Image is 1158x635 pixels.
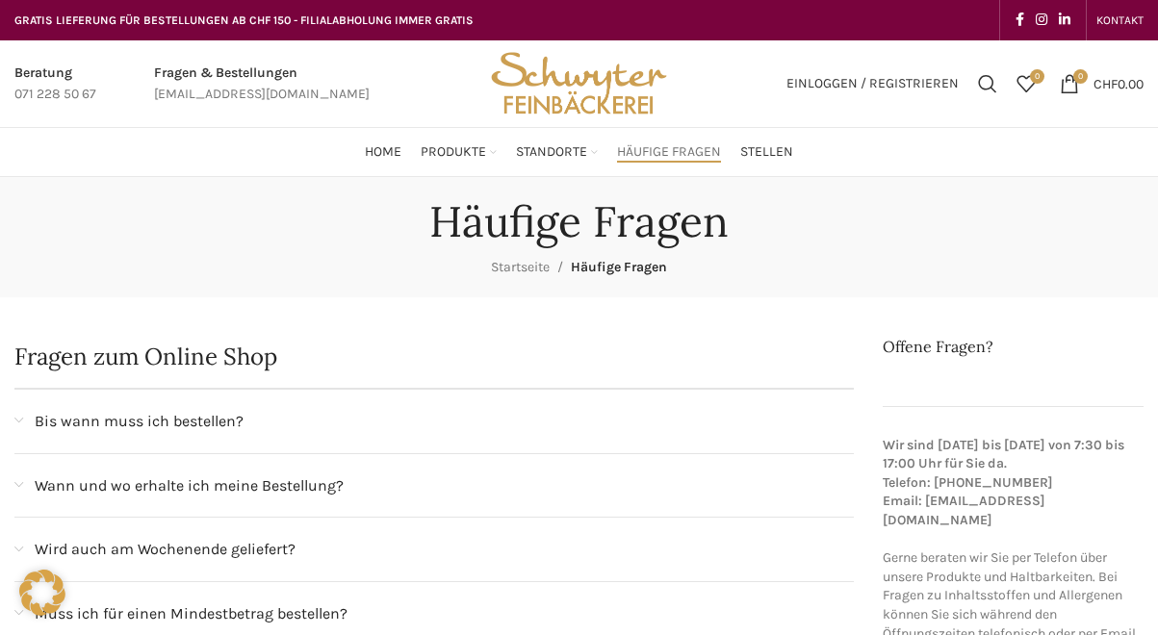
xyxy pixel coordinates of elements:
strong: Email: [EMAIL_ADDRESS][DOMAIN_NAME] [883,493,1045,528]
strong: Telefon: [PHONE_NUMBER] [883,474,1053,491]
strong: Wir sind [DATE] bis [DATE] von 7:30 bis 17:00 Uhr für Sie da. [883,437,1124,472]
a: KONTAKT [1096,1,1144,39]
a: Häufige Fragen [617,133,721,171]
img: Bäckerei Schwyter [484,40,673,127]
span: GRATIS LIEFERUNG FÜR BESTELLUNGEN AB CHF 150 - FILIALABHOLUNG IMMER GRATIS [14,13,474,27]
a: Infobox link [154,63,370,106]
span: Bis wann muss ich bestellen? [35,409,244,434]
a: Standorte [516,133,598,171]
a: Instagram social link [1030,7,1053,34]
a: Linkedin social link [1053,7,1076,34]
a: Infobox link [14,63,96,106]
span: Produkte [421,143,486,162]
span: Häufige Fragen [571,259,667,275]
span: Wird auch am Wochenende geliefert? [35,537,296,562]
a: 0 [1007,64,1045,103]
h2: Fragen zum Online Shop [14,345,854,368]
div: Secondary navigation [1087,1,1153,39]
a: 0 CHF0.00 [1050,64,1153,103]
a: Facebook social link [1010,7,1030,34]
span: Standorte [516,143,587,162]
a: Home [365,133,401,171]
span: KONTAKT [1096,13,1144,27]
a: Einloggen / Registrieren [777,64,968,103]
span: Wann und wo erhalte ich meine Bestellung? [35,473,344,498]
div: Meine Wunschliste [1007,64,1045,103]
span: Home [365,143,401,162]
a: Produkte [421,133,497,171]
span: 0 [1073,69,1088,84]
div: Main navigation [5,133,1153,171]
span: Stellen [740,143,793,162]
h1: Häufige Fragen [429,196,729,247]
span: Einloggen / Registrieren [786,77,959,90]
a: Suchen [968,64,1007,103]
h2: Offene Fragen? [883,336,1144,357]
span: CHF [1094,75,1118,91]
bdi: 0.00 [1094,75,1144,91]
a: Site logo [484,74,673,90]
span: Muss ich für einen Mindestbetrag bestellen? [35,601,347,626]
a: Stellen [740,133,793,171]
span: 0 [1030,69,1044,84]
a: Startseite [491,259,550,275]
span: Häufige Fragen [617,143,721,162]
